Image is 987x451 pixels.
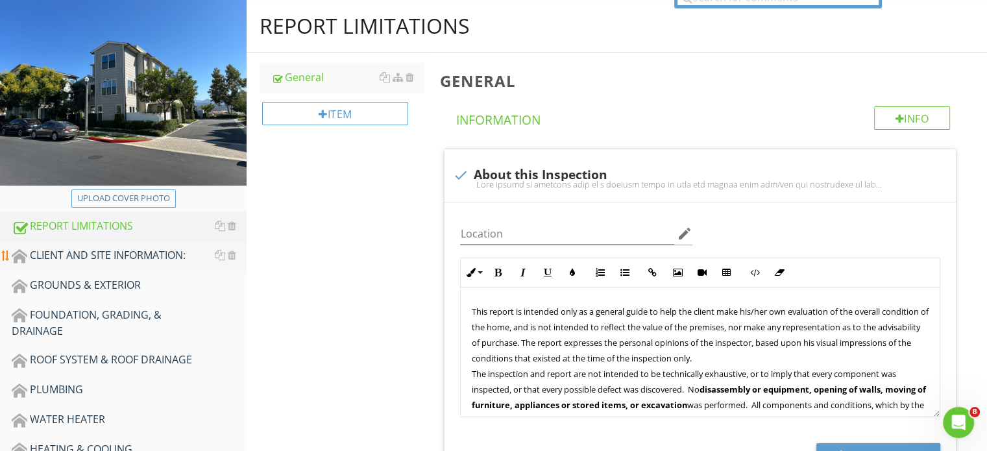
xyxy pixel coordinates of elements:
[559,260,584,285] button: Colors
[12,247,247,264] div: CLIENT AND SITE INFORMATION:
[969,407,980,417] span: 8
[452,179,948,189] div: Lore ipsumd si ametcons adip el s doeiusm tempo in utla etd magnaa enim adm/ven qui nostrudexe ul...
[874,106,951,130] div: Info
[742,260,766,285] button: Code View
[535,260,559,285] button: Underline (Ctrl+U)
[12,218,247,235] div: REPORT LIMITATIONS
[260,13,470,39] div: REPORT LIMITATIONS
[262,102,408,125] div: Item
[456,106,950,128] h4: Information
[12,382,247,398] div: PLUMBING
[460,223,674,245] input: Location
[271,69,424,85] div: General
[510,260,535,285] button: Italic (Ctrl+I)
[677,226,692,241] i: edit
[766,260,791,285] button: Clear Formatting
[471,384,925,411] strong: disassembly or equipment, opening of walls, moving of furniture, appliances or stored items, or e...
[664,260,689,285] button: Insert Image (Ctrl+P)
[471,306,928,364] span: This report is intended only as a general guide to help the client make his/her own evaluation of...
[485,260,510,285] button: Bold (Ctrl+B)
[943,407,974,438] iframe: Intercom live chat
[461,260,485,285] button: Inline Style
[714,260,738,285] button: Insert Table
[71,189,176,208] button: Upload cover photo
[12,352,247,369] div: ROOF SYSTEM & ROOF DRAINAGE
[12,307,247,339] div: FOUNDATION, GRADING, & DRAINAGE
[77,192,170,205] div: Upload cover photo
[439,72,966,90] h3: General
[12,277,247,294] div: GROUNDS & EXTERIOR
[12,411,247,428] div: WATER HEATER
[612,260,637,285] button: Unordered List
[689,260,714,285] button: Insert Video
[587,260,612,285] button: Ordered List
[640,260,664,285] button: Insert Link (Ctrl+K)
